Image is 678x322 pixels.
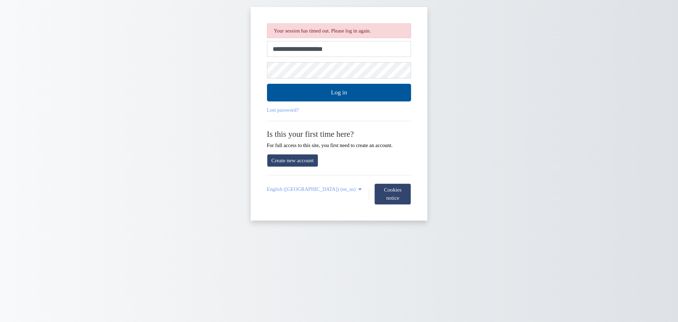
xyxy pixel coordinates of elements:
a: English (United States) ‎(en_us)‎ [267,186,363,192]
button: Cookies notice [374,183,411,205]
button: Log in [267,84,411,101]
div: Your session has timed out. Please log in again. [267,23,411,38]
a: Lost password? [267,107,299,113]
h2: Is this your first time here? [267,129,411,139]
div: For full access to this site, you first need to create an account. [267,129,411,148]
a: Create new account [267,154,319,167]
